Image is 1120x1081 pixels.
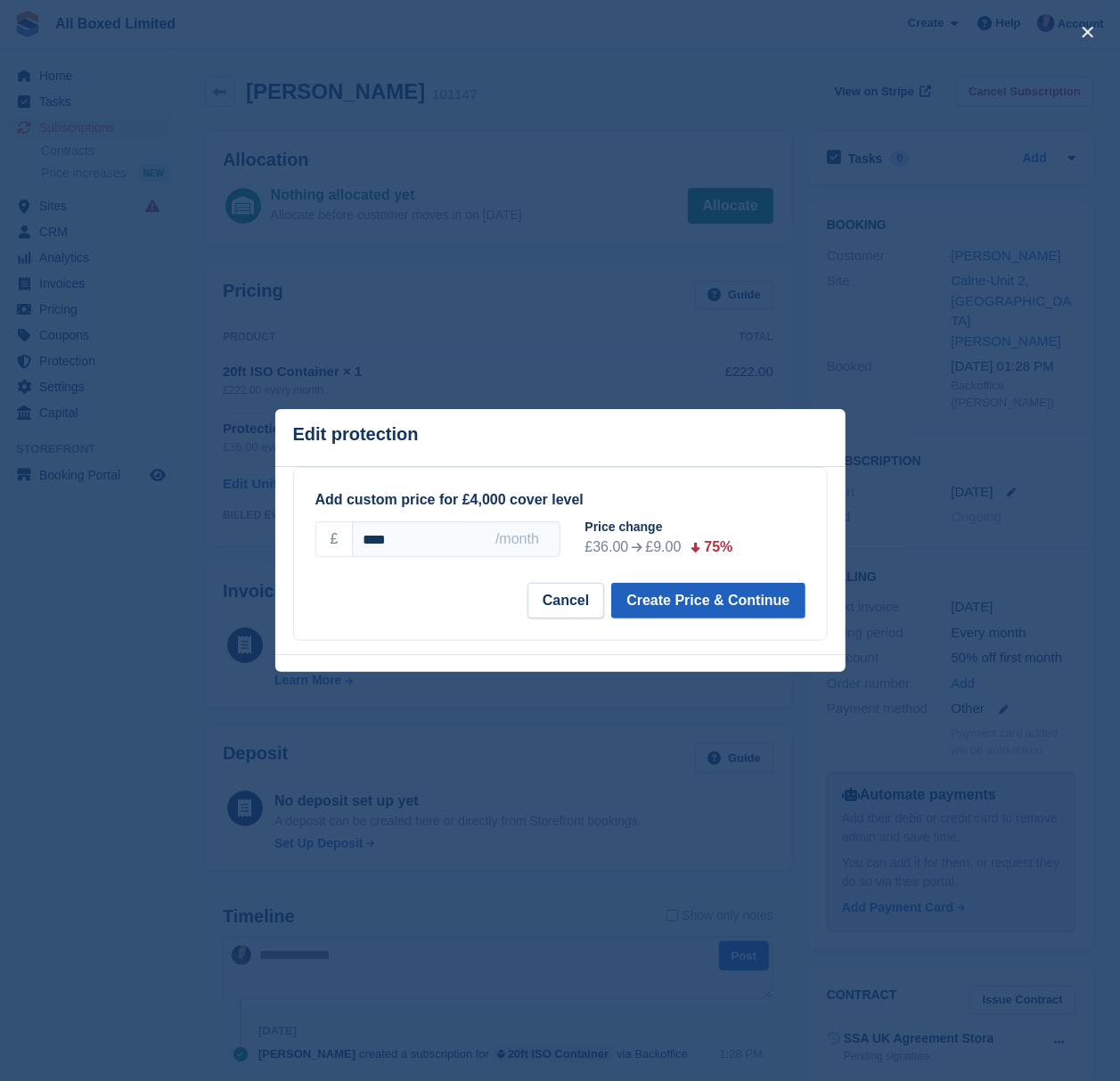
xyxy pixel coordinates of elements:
p: Edit protection [293,424,419,445]
button: Cancel [527,583,604,618]
div: £9.00 [645,536,681,558]
div: £36.00 [585,536,629,558]
div: Price change [585,518,820,536]
div: 75% [704,536,732,558]
button: close [1074,18,1102,46]
div: Add custom price for £4,000 cover level [315,489,805,511]
button: Create Price & Continue [611,583,805,618]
